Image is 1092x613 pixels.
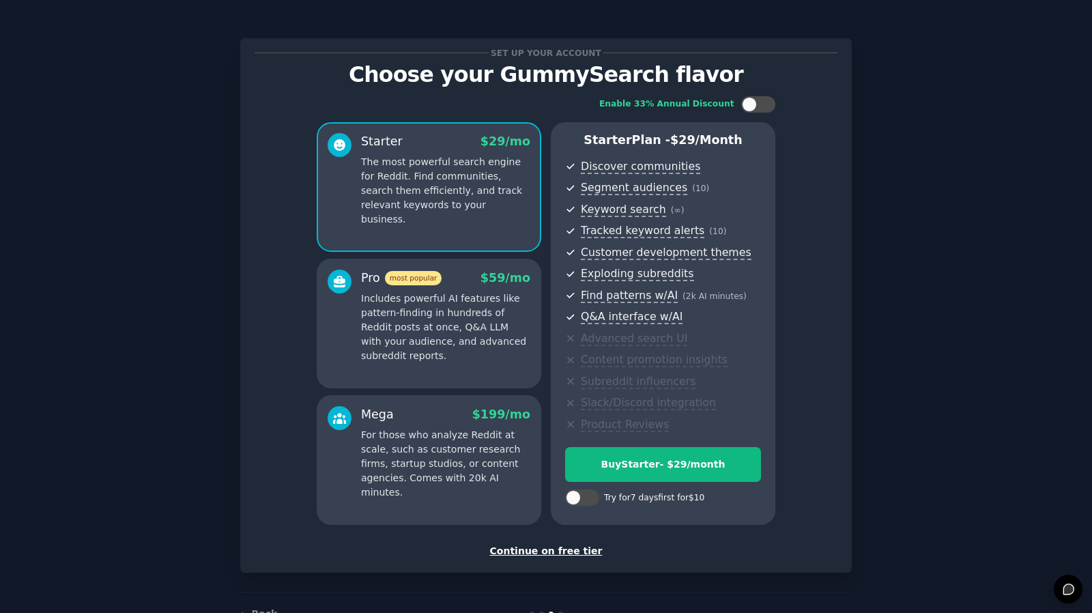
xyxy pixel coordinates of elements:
span: Product Reviews [581,418,669,432]
span: most popular [385,271,442,285]
span: Customer development themes [581,246,751,260]
span: Advanced search UI [581,332,687,346]
span: Segment audiences [581,181,687,195]
p: Includes powerful AI features like pattern-finding in hundreds of Reddit posts at once, Q&A LLM w... [361,291,530,363]
span: ( 10 ) [692,184,709,193]
div: Continue on free tier [255,544,837,558]
div: Enable 33% Annual Discount [599,98,734,111]
span: Discover communities [581,160,700,174]
p: For those who analyze Reddit at scale, such as customer research firms, startup studios, or conte... [361,428,530,500]
span: $ 29 /month [670,133,743,147]
div: Starter [361,133,403,150]
span: ( 2k AI minutes ) [682,291,747,301]
span: Keyword search [581,203,666,217]
span: Subreddit influencers [581,375,695,389]
p: Choose your GummySearch flavor [255,63,837,87]
button: BuyStarter- $29/month [565,447,761,482]
span: Find patterns w/AI [581,289,678,303]
span: Content promotion insights [581,353,728,367]
span: Set up your account [489,46,604,60]
span: Tracked keyword alerts [581,224,704,238]
div: Buy Starter - $ 29 /month [566,457,760,472]
div: Try for 7 days first for $10 [604,492,704,504]
div: Mega [361,406,394,423]
p: Starter Plan - [565,132,761,149]
span: $ 29 /mo [480,134,530,148]
span: Q&A interface w/AI [581,310,682,324]
span: $ 59 /mo [480,271,530,285]
div: Pro [361,270,442,287]
p: The most powerful search engine for Reddit. Find communities, search them efficiently, and track ... [361,155,530,227]
span: Exploding subreddits [581,267,693,281]
span: $ 199 /mo [472,408,530,421]
span: Slack/Discord integration [581,396,716,410]
span: ( ∞ ) [671,205,685,215]
span: ( 10 ) [709,227,726,236]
